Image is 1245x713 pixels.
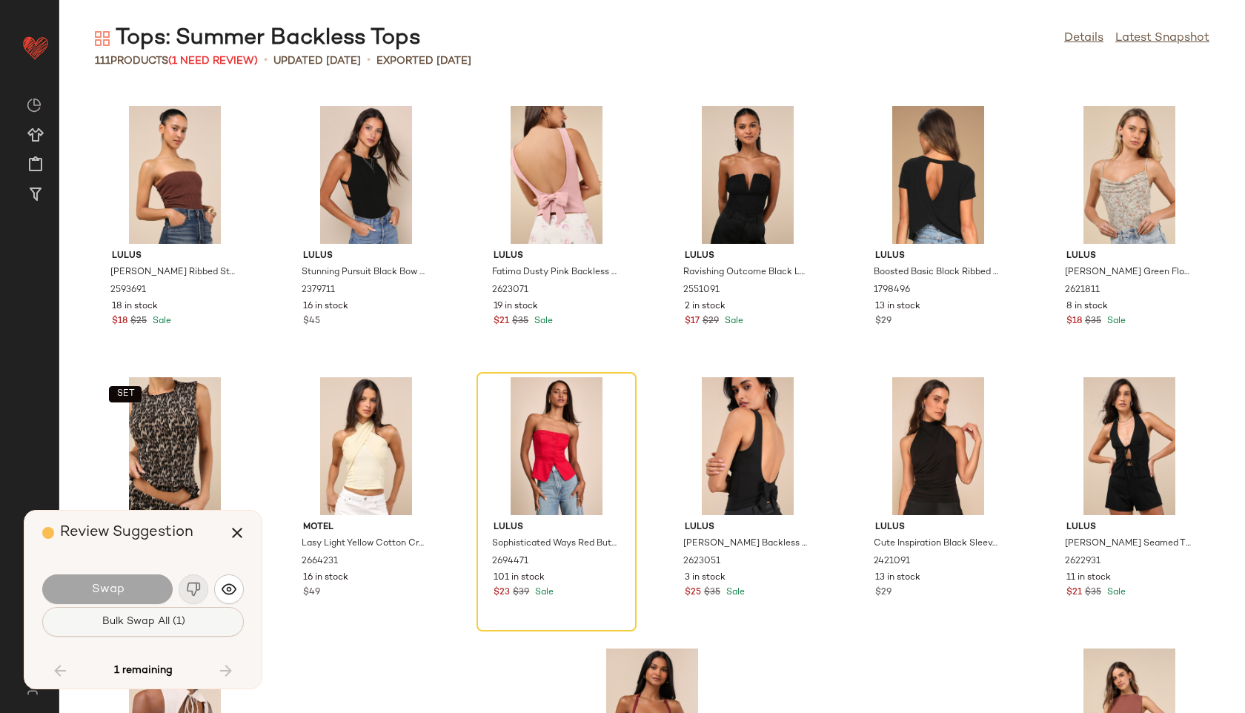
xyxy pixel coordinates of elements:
span: Fatima Dusty Pink Backless Bow Top [492,266,618,279]
span: 13 in stock [875,571,920,585]
img: 12576481_2593691.jpg [100,106,250,244]
span: Stunning Pursuit Black Bow Backless Sleeveless Bodysuit [302,266,428,279]
span: Cute Inspiration Black Sleeveless Halter Top [874,537,1000,551]
span: $35 [704,586,720,600]
span: $49 [303,586,320,600]
span: $25 [130,315,147,328]
img: svg%3e [222,582,236,597]
button: SET [109,386,142,402]
span: (1 Need Review) [168,56,258,67]
span: 2593691 [110,284,146,297]
span: $29 [875,586,892,600]
span: 2621811 [1065,284,1100,297]
span: Sale [150,316,171,326]
span: Lulus [1066,521,1192,534]
span: 2694471 [492,555,528,568]
span: Lulus [112,250,238,263]
span: 16 in stock [303,571,348,585]
img: 12270661_2551091.jpg [673,106,823,244]
img: 12528721_2621811.jpg [1055,106,1204,244]
span: Sale [723,588,745,597]
a: Latest Snapshot [1115,30,1209,47]
img: 8625081_1798496.jpg [863,106,1013,244]
img: heart_red.DM2ytmEG.svg [21,33,50,62]
img: svg%3e [95,31,110,46]
span: Sale [722,316,743,326]
span: [PERSON_NAME] Seamed Tie-Front Halter Top [1065,537,1191,551]
span: Lasy Light Yellow Cotton Cross-Front Halter Top [302,537,428,551]
img: 12563701_2622931.jpg [1055,377,1204,515]
span: 11 in stock [1066,571,1111,585]
img: 12557441_2623071.jpg [482,106,631,244]
button: Bulk Swap All (1) [42,607,244,637]
img: svg%3e [18,683,47,695]
span: 1798496 [874,284,910,297]
span: 19 in stock [494,300,538,314]
div: Products [95,53,258,69]
span: • [367,52,371,70]
span: 2379711 [302,284,335,297]
span: Lulus [494,521,620,534]
span: $35 [1085,315,1101,328]
p: updated [DATE] [273,53,361,69]
img: 12611981_2632811.jpg [100,377,250,515]
span: 111 [95,56,110,67]
span: 1 remaining [114,664,173,677]
span: Lulus [685,521,811,534]
span: $21 [494,315,509,328]
img: 11640641_2421091.jpg [863,377,1013,515]
span: $45 [303,315,320,328]
span: $35 [512,315,528,328]
span: [PERSON_NAME] Green Floral Mesh Cowl Backless Bodysuit [1065,266,1191,279]
span: 2622931 [1065,555,1100,568]
span: 2664231 [302,555,338,568]
span: Motel [303,521,429,534]
span: Lulus [494,250,620,263]
div: Tops: Summer Backless Tops [95,24,421,53]
span: Sale [1104,316,1126,326]
span: 2623051 [683,555,720,568]
img: 2694471_03_back_2025-06-30.jpg [482,377,631,515]
span: Bulk Swap All (1) [101,616,185,628]
span: Sophisticated Ways Red Button-Front [PERSON_NAME] Top [492,537,618,551]
span: $17 [685,315,700,328]
img: svg%3e [27,98,41,113]
span: Sale [532,588,554,597]
img: 2664231_02_front.jpg [291,377,441,515]
span: 2 in stock [685,300,726,314]
img: 11534061_2379711.jpg [291,106,441,244]
span: 16 in stock [303,300,348,314]
span: 8 in stock [1066,300,1108,314]
span: Sale [531,316,553,326]
span: $18 [1066,315,1082,328]
span: Lulus [685,250,811,263]
span: $35 [1085,586,1101,600]
p: Exported [DATE] [376,53,471,69]
span: 18 in stock [112,300,158,314]
span: $29 [703,315,719,328]
span: 101 in stock [494,571,545,585]
span: $18 [112,315,127,328]
span: [PERSON_NAME] Backless Bow Top [683,537,809,551]
span: $25 [685,586,701,600]
span: Lulus [303,250,429,263]
span: Ravishing Outcome Black Lace Notched Strapless Bodysuit [683,266,809,279]
span: Lulus [1066,250,1192,263]
span: 2421091 [874,555,910,568]
span: $23 [494,586,510,600]
span: $39 [513,586,529,600]
span: Sale [1104,588,1126,597]
span: SET [116,389,134,399]
a: Details [1064,30,1103,47]
span: • [264,52,268,70]
span: 13 in stock [875,300,920,314]
span: Boosted Basic Black Ribbed Cutout Short Sleeve Top [874,266,1000,279]
span: 3 in stock [685,571,726,585]
span: $29 [875,315,892,328]
img: 12452141_2623051.jpg [673,377,823,515]
span: Lulus [875,250,1001,263]
span: [PERSON_NAME] Ribbed Strapless Crop Top [110,266,236,279]
span: Review Suggestion [60,525,193,540]
span: $21 [1066,586,1082,600]
span: 2551091 [683,284,720,297]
